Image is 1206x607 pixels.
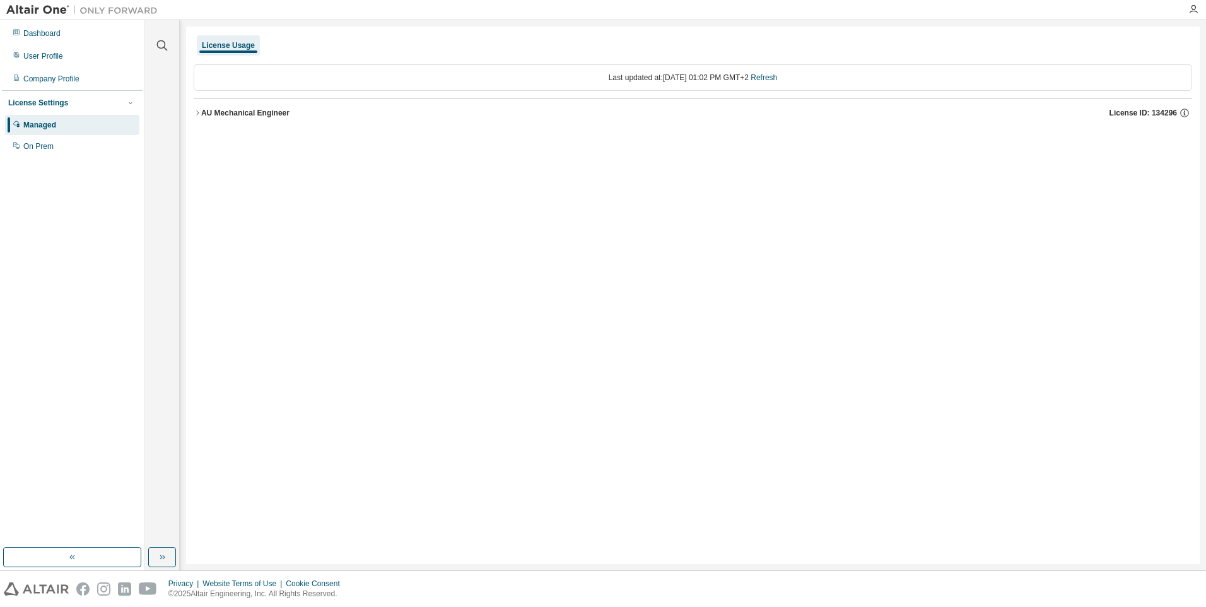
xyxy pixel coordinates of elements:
[6,4,164,16] img: Altair One
[194,99,1192,127] button: AU Mechanical EngineerLicense ID: 134296
[23,141,54,151] div: On Prem
[139,582,157,596] img: youtube.svg
[97,582,110,596] img: instagram.svg
[751,73,777,82] a: Refresh
[8,98,68,108] div: License Settings
[76,582,90,596] img: facebook.svg
[23,51,63,61] div: User Profile
[1109,108,1177,118] span: License ID: 134296
[286,579,347,589] div: Cookie Consent
[23,120,56,130] div: Managed
[201,108,290,118] div: AU Mechanical Engineer
[202,579,286,589] div: Website Terms of Use
[4,582,69,596] img: altair_logo.svg
[168,579,202,589] div: Privacy
[118,582,131,596] img: linkedin.svg
[168,589,348,599] p: © 2025 Altair Engineering, Inc. All Rights Reserved.
[23,74,79,84] div: Company Profile
[194,64,1192,91] div: Last updated at: [DATE] 01:02 PM GMT+2
[202,40,255,50] div: License Usage
[23,28,61,38] div: Dashboard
